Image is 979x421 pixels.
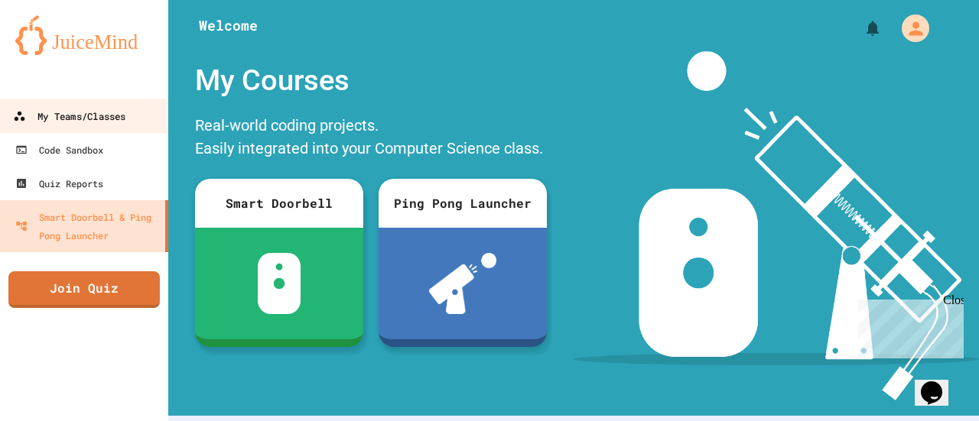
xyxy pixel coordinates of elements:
[8,271,160,308] a: Join Quiz
[429,253,497,314] img: ppl-with-ball.png
[15,208,159,245] div: Smart Doorbell & Ping Pong Launcher
[187,51,555,110] div: My Courses
[915,360,964,406] iframe: chat widget
[852,293,964,358] iframe: chat widget
[15,15,153,55] img: logo-orange.svg
[187,110,555,167] div: Real-world coding projects. Easily integrated into your Computer Science class.
[886,11,933,46] div: My Account
[195,179,363,228] div: Smart Doorbell
[15,174,103,193] div: Quiz Reports
[379,179,547,228] div: Ping Pong Launcher
[574,51,979,400] img: banner-image-my-projects.png
[258,253,301,314] img: sdb-white.svg
[15,141,103,159] div: Code Sandbox
[13,107,125,126] div: My Teams/Classes
[6,6,106,97] div: Chat with us now!Close
[835,15,886,41] div: My Notifications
